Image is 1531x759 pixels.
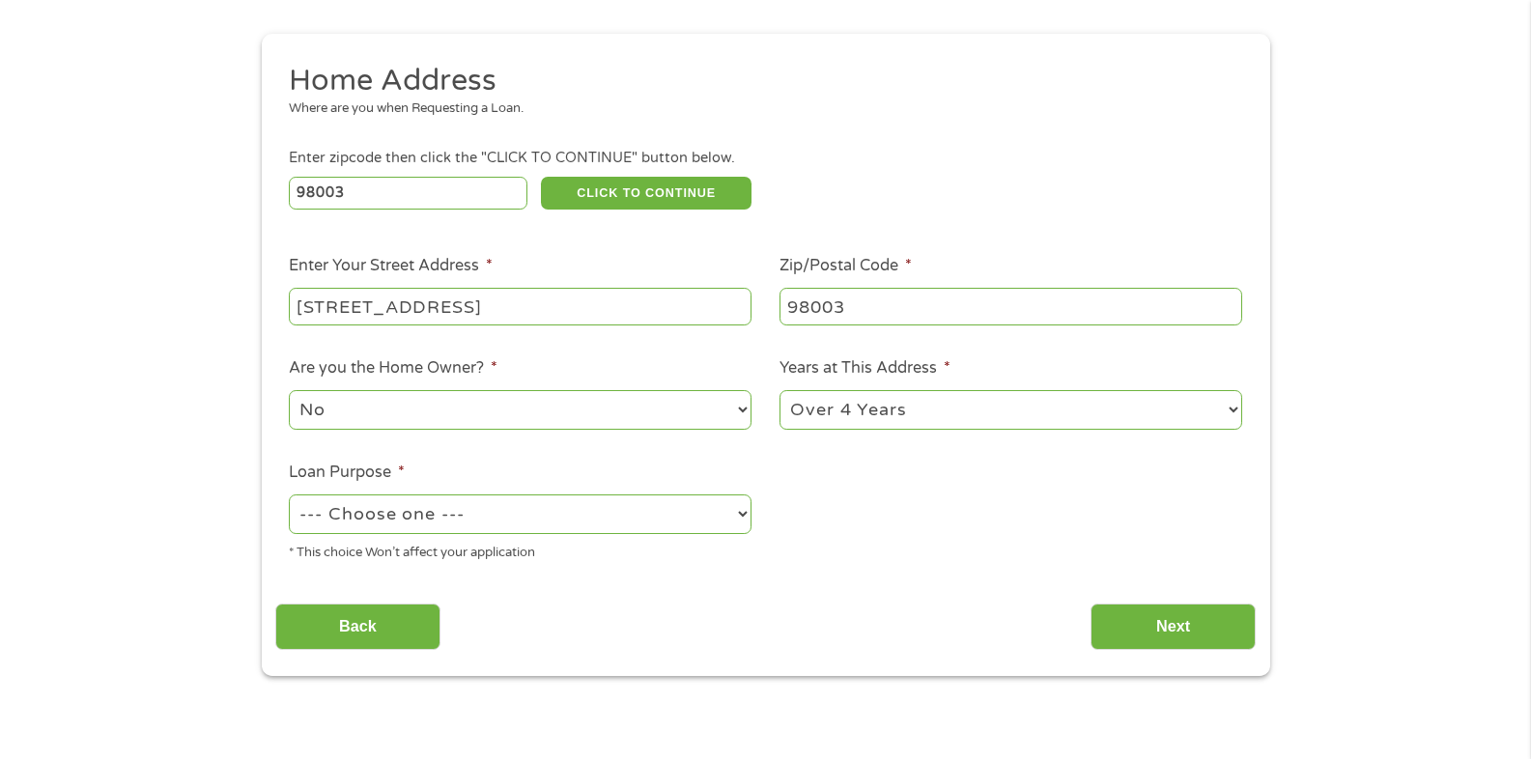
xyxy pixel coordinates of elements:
button: CLICK TO CONTINUE [541,177,751,210]
label: Loan Purpose [289,463,405,483]
label: Zip/Postal Code [780,256,912,276]
div: * This choice Won’t affect your application [289,537,751,563]
input: Enter Zipcode (e.g 01510) [289,177,527,210]
label: Enter Your Street Address [289,256,493,276]
div: Enter zipcode then click the "CLICK TO CONTINUE" button below. [289,148,1241,169]
div: Where are you when Requesting a Loan. [289,99,1228,119]
input: 1 Main Street [289,288,751,324]
label: Are you the Home Owner? [289,358,497,379]
label: Years at This Address [780,358,950,379]
input: Next [1091,604,1256,651]
h2: Home Address [289,62,1228,100]
input: Back [275,604,440,651]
